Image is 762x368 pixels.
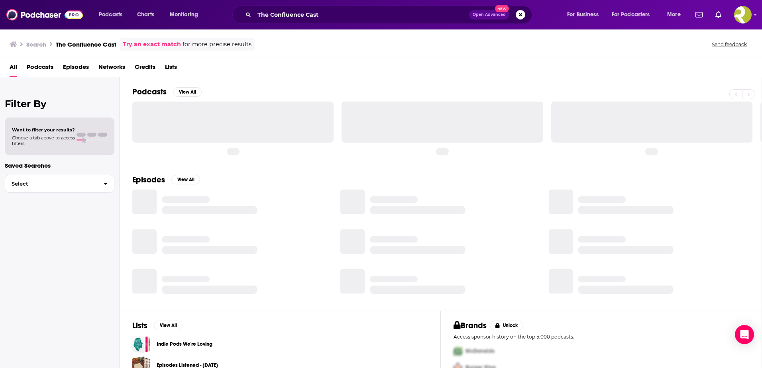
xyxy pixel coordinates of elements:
span: For Podcasters [612,9,650,20]
input: Search podcasts, credits, & more... [254,8,469,21]
a: Show notifications dropdown [712,8,725,22]
img: User Profile [734,6,752,23]
button: View All [154,321,183,330]
span: More [667,9,681,20]
span: Choose a tab above to access filters. [12,135,75,146]
button: Show profile menu [734,6,752,23]
span: Monitoring [170,9,198,20]
a: Indie Pods We're Loving [157,340,212,348]
a: Networks [98,61,125,77]
a: Lists [165,61,177,77]
button: Open AdvancedNew [469,10,509,20]
span: Open Advanced [473,13,506,17]
span: Logged in as ResoluteTulsa [734,6,752,23]
button: View All [173,87,202,97]
button: open menu [607,8,662,21]
span: Charts [137,9,154,20]
button: open menu [662,8,691,21]
a: PodcastsView All [132,87,202,97]
p: Saved Searches [5,162,114,169]
a: Show notifications dropdown [692,8,706,22]
p: Access sponsor history on the top 5,000 podcasts. [454,334,749,340]
span: Podcasts [99,9,122,20]
h2: Brands [454,321,487,331]
span: For Business [567,9,599,20]
h2: Lists [132,321,147,331]
span: Select [5,181,97,186]
a: Credits [135,61,155,77]
a: EpisodesView All [132,175,200,185]
a: All [10,61,17,77]
span: Want to filter your results? [12,127,75,133]
h3: Search [26,41,46,48]
a: Podcasts [27,61,53,77]
a: Try an exact match [123,40,181,49]
button: open menu [164,8,208,21]
button: Unlock [490,321,524,330]
span: New [495,5,509,12]
h2: Podcasts [132,87,167,97]
a: Episodes [63,61,89,77]
a: ListsView All [132,321,183,331]
button: View All [171,175,200,184]
button: open menu [562,8,609,21]
span: McDonalds [465,348,495,354]
img: First Pro Logo [450,343,465,359]
span: for more precise results [183,40,251,49]
img: Podchaser - Follow, Share and Rate Podcasts [6,7,83,22]
h2: Filter By [5,98,114,110]
button: Select [5,175,114,193]
button: Send feedback [709,41,749,48]
a: Charts [132,8,159,21]
h2: Episodes [132,175,165,185]
a: Indie Pods We're Loving [132,335,150,353]
h3: The Confluence Cast [56,41,116,48]
div: Search podcasts, credits, & more... [240,6,540,24]
button: open menu [93,8,133,21]
div: Open Intercom Messenger [735,325,754,344]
